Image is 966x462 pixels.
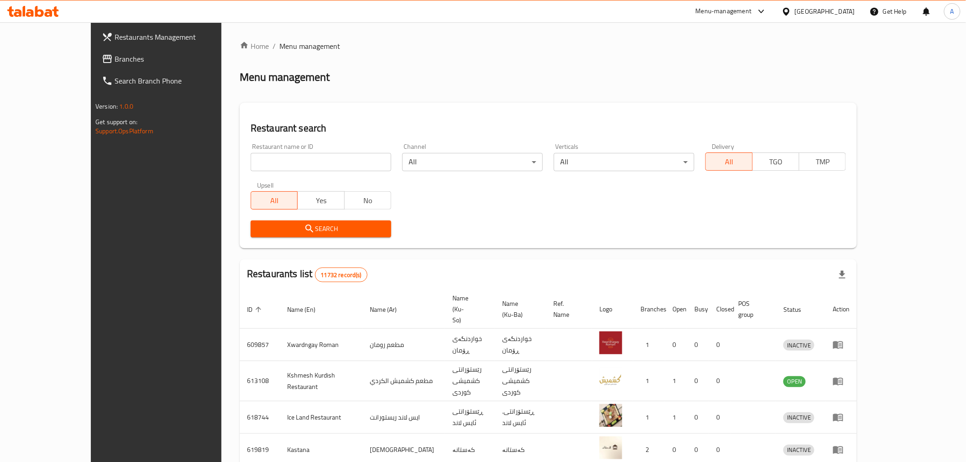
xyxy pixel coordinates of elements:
[344,191,391,210] button: No
[783,445,814,456] div: INACTIVE
[279,41,340,52] span: Menu management
[783,304,813,315] span: Status
[94,70,252,92] a: Search Branch Phone
[709,290,731,329] th: Closed
[273,41,276,52] li: /
[709,155,749,168] span: All
[280,361,362,401] td: Kshmesh Kurdish Restaurant
[94,48,252,70] a: Branches
[445,361,495,401] td: رێستۆرانتی کشمیشى كوردى
[783,340,814,351] span: INACTIVE
[251,121,846,135] h2: Restaurant search
[251,153,391,171] input: Search for restaurant name or ID..
[599,436,622,459] img: Kastana
[783,445,814,455] span: INACTIVE
[402,153,543,171] div: All
[258,223,384,235] span: Search
[825,290,857,329] th: Action
[738,298,765,320] span: POS group
[240,41,857,52] nav: breadcrumb
[502,298,535,320] span: Name (Ku-Ba)
[592,290,633,329] th: Logo
[115,53,245,64] span: Branches
[362,401,445,434] td: ايس لاند ريستورانت
[362,329,445,361] td: مطعم رومان
[633,361,665,401] td: 1
[240,361,280,401] td: 613108
[257,182,274,189] label: Upsell
[599,368,622,391] img: Kshmesh Kurdish Restaurant
[280,401,362,434] td: Ice Land Restaurant
[599,331,622,354] img: Xwardngay Roman
[709,329,731,361] td: 0
[687,361,709,401] td: 0
[803,155,842,168] span: TMP
[370,304,409,315] span: Name (Ar)
[795,6,855,16] div: [GEOGRAPHIC_DATA]
[452,293,484,325] span: Name (Ku-So)
[633,329,665,361] td: 1
[240,41,269,52] a: Home
[665,329,687,361] td: 0
[833,444,850,455] div: Menu
[687,290,709,329] th: Busy
[95,100,118,112] span: Version:
[94,26,252,48] a: Restaurants Management
[709,401,731,434] td: 0
[665,401,687,434] td: 1
[687,329,709,361] td: 0
[348,194,388,207] span: No
[115,75,245,86] span: Search Branch Phone
[445,329,495,361] td: خواردنگەی ڕۆمان
[833,412,850,423] div: Menu
[709,361,731,401] td: 0
[554,153,694,171] div: All
[240,401,280,434] td: 618744
[315,268,367,282] div: Total records count
[599,404,622,427] img: Ice Land Restaurant
[95,116,137,128] span: Get support on:
[251,220,391,237] button: Search
[687,401,709,434] td: 0
[833,376,850,387] div: Menu
[783,412,814,423] span: INACTIVE
[633,290,665,329] th: Branches
[280,329,362,361] td: Xwardngay Roman
[633,401,665,434] td: 1
[495,361,546,401] td: رێستۆرانتی کشمیشى كوردى
[315,271,367,279] span: 11732 record(s)
[756,155,796,168] span: TGO
[799,152,846,171] button: TMP
[783,376,806,387] span: OPEN
[362,361,445,401] td: مطعم كشميش الكردي
[495,329,546,361] td: خواردنگەی ڕۆمان
[297,191,344,210] button: Yes
[287,304,327,315] span: Name (En)
[247,304,264,315] span: ID
[255,194,294,207] span: All
[240,329,280,361] td: 609857
[833,339,850,350] div: Menu
[553,298,581,320] span: Ref. Name
[247,267,367,282] h2: Restaurants list
[301,194,341,207] span: Yes
[445,401,495,434] td: ڕێستۆرانتی ئایس لاند
[240,70,330,84] h2: Menu management
[705,152,752,171] button: All
[665,290,687,329] th: Open
[115,31,245,42] span: Restaurants Management
[251,191,298,210] button: All
[831,264,853,286] div: Export file
[665,361,687,401] td: 1
[95,125,153,137] a: Support.OpsPlatform
[752,152,799,171] button: TGO
[495,401,546,434] td: .ڕێستۆرانتی ئایس لاند
[950,6,954,16] span: A
[119,100,133,112] span: 1.0.0
[712,143,735,150] label: Delivery
[696,6,752,17] div: Menu-management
